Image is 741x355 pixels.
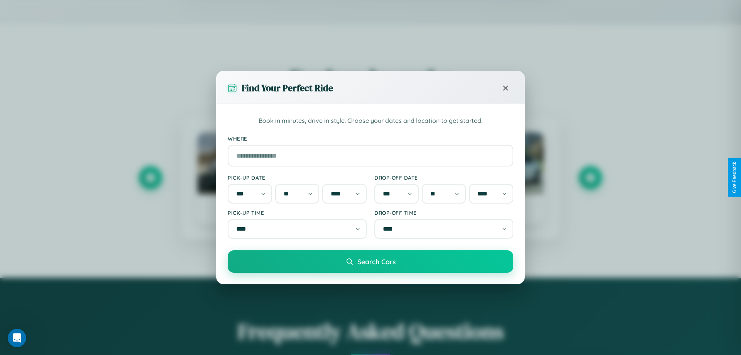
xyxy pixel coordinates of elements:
h3: Find Your Perfect Ride [242,82,333,94]
label: Pick-up Date [228,174,367,181]
button: Search Cars [228,250,513,273]
p: Book in minutes, drive in style. Choose your dates and location to get started. [228,116,513,126]
label: Where [228,135,513,142]
span: Search Cars [357,257,396,266]
label: Pick-up Time [228,209,367,216]
label: Drop-off Date [374,174,513,181]
label: Drop-off Time [374,209,513,216]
